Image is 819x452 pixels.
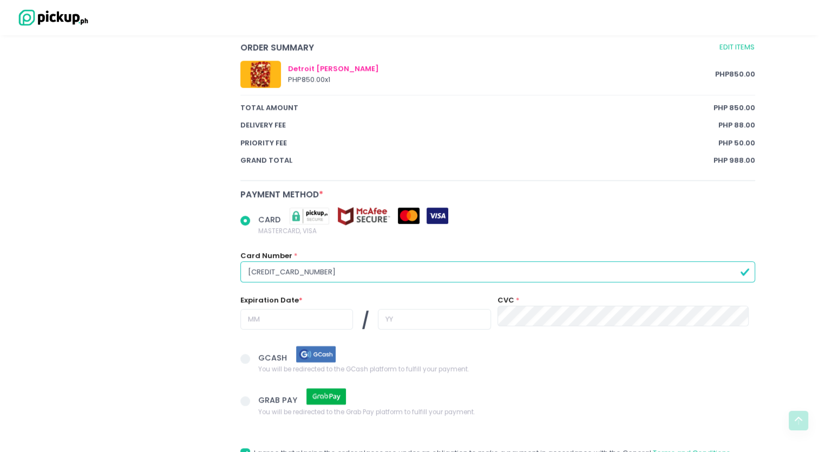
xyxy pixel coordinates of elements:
[258,214,283,224] span: CARD
[240,261,756,282] input: Card Number
[362,309,369,333] span: /
[240,120,719,131] span: Delivery Fee
[258,352,289,363] span: GCASH
[288,74,716,85] div: PHP 850.00 x 1
[258,395,299,405] span: GRAB PAY
[337,206,391,225] img: mcafee-secure
[713,155,755,166] span: PHP 988.00
[14,8,89,27] img: logo
[258,406,475,417] span: You will be redirected to the Grab Pay platform to fulfill your payment.
[718,138,755,148] span: PHP 50.00
[240,138,719,148] span: Priority Fee
[240,41,717,54] span: Order Summary
[715,69,755,80] span: PHP 850.00
[497,295,514,306] label: CVC
[713,102,755,113] span: PHP 850.00
[283,206,337,225] img: pickupsecure
[288,63,716,74] div: Detroit [PERSON_NAME]
[258,225,448,236] span: MASTERCARD, VISA
[398,208,420,224] img: mastercard
[240,188,756,201] div: Payment Method
[427,208,448,224] img: visa
[240,102,714,113] span: total amount
[299,387,353,406] img: grab pay
[289,345,343,364] img: gcash
[258,364,469,374] span: You will be redirected to the GCash platform to fulfill your payment.
[240,250,292,261] label: Card Number
[240,155,714,166] span: Grand total
[378,309,490,330] input: YY
[240,295,303,306] label: Expiration Date
[718,120,755,131] span: PHP 88.00
[719,41,755,54] a: Edit Items
[240,309,353,330] input: MM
